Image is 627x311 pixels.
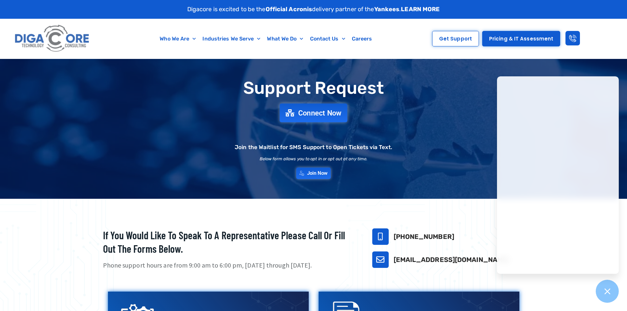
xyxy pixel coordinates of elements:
p: Digacore is excited to be the delivery partner of the . [187,5,440,14]
h2: Join the Waitlist for SMS Support to Open Tickets via Text. [235,144,392,150]
a: [EMAIL_ADDRESS][DOMAIN_NAME] [394,256,509,264]
span: Join Now [307,171,328,176]
h2: Below form allows you to opt in or opt out at any time. [260,157,368,161]
a: 732-646-5725 [372,228,389,245]
a: Careers [349,31,376,46]
a: support@digacore.com [372,251,389,268]
a: Join Now [296,168,331,179]
a: [PHONE_NUMBER] [394,233,454,241]
h2: If you would like to speak to a representative please call or fill out the forms below. [103,228,356,256]
a: Pricing & IT Assessment [482,31,560,46]
a: Industries We Serve [199,31,264,46]
nav: Menu [123,31,409,46]
a: Get Support [432,31,479,46]
img: Digacore logo 1 [13,22,92,55]
h1: Support Request [87,79,541,97]
a: Who We Are [156,31,199,46]
iframe: Chatgenie Messenger [497,76,619,274]
strong: Yankees [374,6,400,13]
p: Phone support hours are from 9:00 am to 6:00 pm, [DATE] through [DATE]. [103,261,356,270]
span: Get Support [439,36,472,41]
span: Pricing & IT Assessment [489,36,553,41]
a: Contact Us [307,31,349,46]
span: Connect Now [298,109,342,117]
strong: Official Acronis [266,6,312,13]
a: LEARN MORE [401,6,440,13]
a: What We Do [264,31,306,46]
a: Connect Now [280,103,348,122]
